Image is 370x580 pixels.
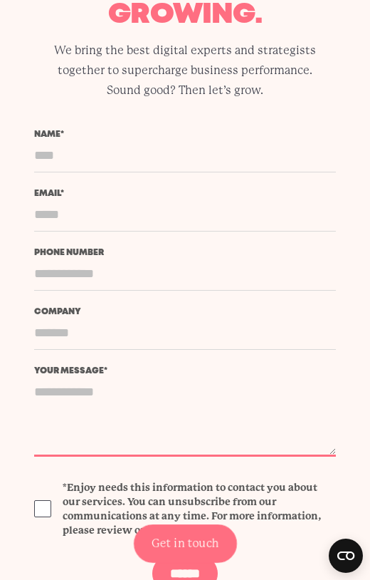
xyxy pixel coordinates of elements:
[63,480,336,537] span: *Enjoy needs this information to contact you about our services. You can unsubscribe from our com...
[46,41,324,100] p: We bring the best digital experts and strategists together to supercharge business performance. S...
[34,367,336,376] label: Your message
[34,130,336,139] label: Name
[134,524,237,563] a: Get in touch
[34,308,336,316] label: Company
[329,539,363,573] button: Open CMP widget
[34,190,336,198] label: Email
[34,249,336,257] label: Phone number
